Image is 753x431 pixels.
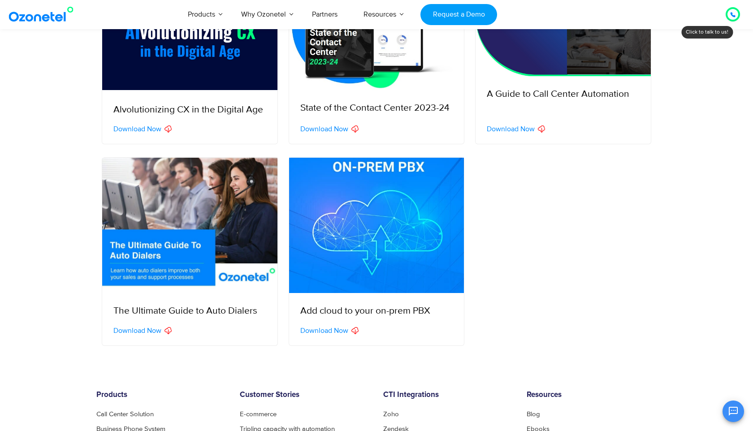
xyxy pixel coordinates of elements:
[527,391,657,400] h6: Resources
[487,125,535,133] span: Download Now
[527,411,540,418] a: Blog
[383,391,513,400] h6: CTI Integrations
[300,125,348,133] span: Download Now
[487,125,545,133] a: Download Now
[300,304,453,319] p: Add cloud to your on-prem PBX
[300,327,359,334] a: Download Now
[240,411,277,418] a: E-commerce
[300,101,453,116] p: State of the Contact Center 2023-24
[113,125,172,133] a: Download Now
[113,327,172,334] a: Download Now
[383,411,399,418] a: Zoho
[113,103,266,117] p: Alvolutionizing CX in the Digital Age
[487,87,640,102] p: A Guide to Call Center Automation
[723,401,744,422] button: Open chat
[300,125,359,133] a: Download Now
[96,411,154,418] a: Call Center Solution
[96,391,226,400] h6: Products
[113,125,161,133] span: Download Now
[420,4,497,25] a: Request a Demo
[113,327,161,334] span: Download Now
[113,304,266,319] p: The Ultimate Guide to Auto Dialers
[300,327,348,334] span: Download Now
[240,391,370,400] h6: Customer Stories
